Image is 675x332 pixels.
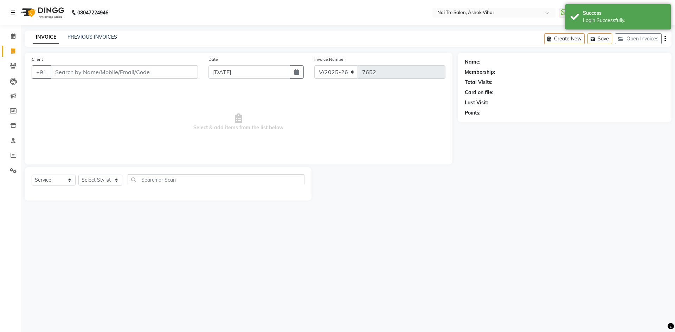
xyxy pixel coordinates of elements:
[583,17,666,24] div: Login Successfully.
[77,3,108,22] b: 08047224946
[615,33,662,44] button: Open Invoices
[128,174,304,185] input: Search or Scan
[465,69,495,76] div: Membership:
[32,87,445,157] span: Select & add items from the list below
[465,99,488,106] div: Last Visit:
[587,33,612,44] button: Save
[544,33,585,44] button: Create New
[208,56,218,63] label: Date
[32,56,43,63] label: Client
[67,34,117,40] a: PREVIOUS INVOICES
[465,79,493,86] div: Total Visits:
[33,31,59,44] a: INVOICE
[465,89,494,96] div: Card on file:
[18,3,66,22] img: logo
[465,109,481,117] div: Points:
[32,65,51,79] button: +91
[583,9,666,17] div: Success
[465,58,481,66] div: Name:
[51,65,198,79] input: Search by Name/Mobile/Email/Code
[314,56,345,63] label: Invoice Number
